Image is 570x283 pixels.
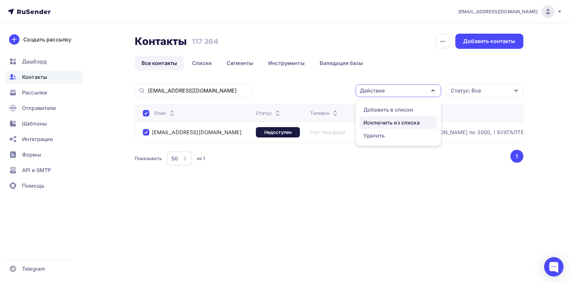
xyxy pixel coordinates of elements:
[256,110,281,116] div: Статус
[22,73,47,81] span: Контакты
[197,155,205,162] div: из 1
[166,151,192,166] button: 50
[363,132,385,139] div: Удалить
[261,56,312,71] a: Инструменты
[5,55,82,68] a: Дашборд
[192,37,219,46] h3: 117 364
[356,99,441,146] ul: Действие
[23,36,71,43] div: Создать рассылку
[256,127,300,137] a: Недоступен
[22,182,44,190] span: Помощь
[171,155,178,162] div: 50
[363,106,413,114] div: Добавить в списки
[356,84,441,97] button: Действие
[220,56,260,71] a: Сегменты
[22,135,53,143] span: Интеграции
[185,56,219,71] a: Списки
[22,120,47,127] span: Шаблоны
[154,110,176,116] div: Email
[22,265,45,273] span: Telegram
[463,38,515,45] div: Добавить контакты
[22,166,51,174] span: API и SMTP
[310,129,345,136] a: Нет телефона
[458,8,538,15] span: [EMAIL_ADDRESS][DOMAIN_NAME]
[135,35,187,48] h2: Контакты
[360,87,385,94] div: Действие
[397,129,532,136] a: активация [PERSON_NAME] по 3000, ! БУХГАЛТЕРЫ
[451,87,481,94] div: Статус: Все
[313,56,370,71] a: Валидация базы
[22,151,41,158] span: Формы
[22,58,47,65] span: Дашборд
[135,56,184,71] a: Все контакты
[510,150,523,163] button: Go to page 1
[363,119,420,126] div: Исключить из списка
[5,117,82,130] a: Шаблоны
[152,129,242,136] a: [EMAIL_ADDRESS][DOMAIN_NAME]
[5,102,82,114] a: Отправители
[458,5,562,18] a: [EMAIL_ADDRESS][DOMAIN_NAME]
[22,104,56,112] span: Отправители
[5,148,82,161] a: Формы
[5,71,82,83] a: Контакты
[148,87,249,94] input: Поиск
[310,110,339,116] div: Телефон
[509,150,523,163] ul: Pagination
[5,86,82,99] a: Рассылки
[446,83,523,98] button: Статус: Все
[135,155,162,162] div: Показывать
[22,89,47,96] span: Рассылки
